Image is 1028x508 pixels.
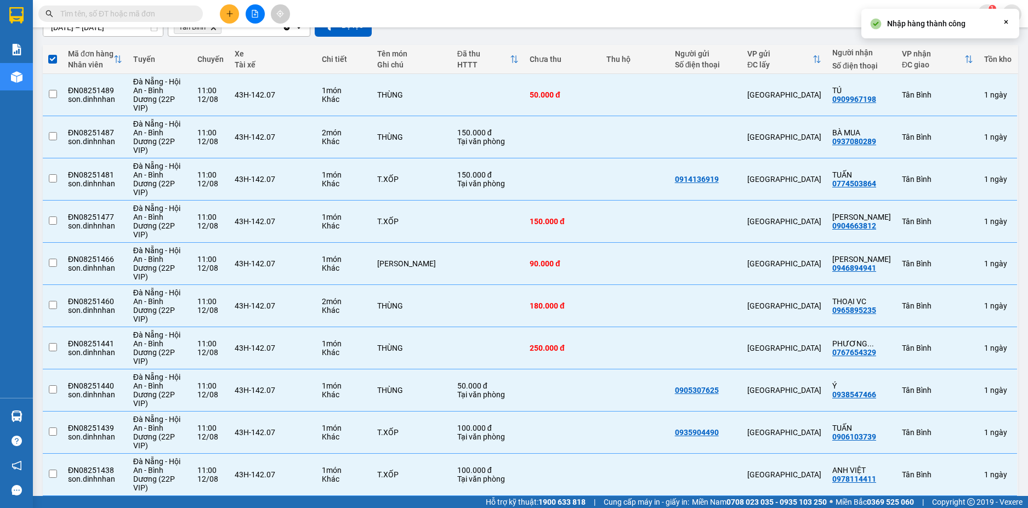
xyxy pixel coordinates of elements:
div: 43H-142.07 [235,133,311,141]
div: 1 [984,386,1012,395]
span: ngày [990,428,1007,437]
div: Khác [322,432,366,441]
div: Xe [235,49,311,58]
div: 1 [984,470,1012,479]
div: Số điện thoại [675,60,736,69]
span: copyright [967,498,975,506]
div: son.dinhnhan [68,179,122,188]
div: 100.000 đ [457,466,519,475]
div: T.XỐP [377,470,446,479]
div: HTTT [457,60,510,69]
div: 1 [984,133,1012,141]
button: aim [271,4,290,24]
div: 90.000 đ [530,259,595,268]
div: son.dinhnhan [68,137,122,146]
div: ĐN08251440 [68,381,122,390]
div: Khác [322,390,366,399]
div: 11:00 [197,339,224,348]
span: ngày [990,301,1007,310]
div: Tại văn phòng [457,432,519,441]
span: Đà Nẵng - Hội An - Bình Dương (22P VIP) [133,457,180,492]
div: 12/08 [197,348,224,357]
div: Tân Bình [902,90,973,99]
div: Khác [322,306,366,315]
button: file-add [246,4,265,24]
div: Khác [322,475,366,483]
div: 12/08 [197,95,224,104]
div: 0978114411 [832,475,876,483]
div: 0946894941 [832,264,876,272]
div: 12/08 [197,390,224,399]
span: ngày [990,217,1007,226]
div: 43H-142.07 [235,175,311,184]
div: 250.000 đ [530,344,595,352]
div: 43H-142.07 [235,428,311,437]
div: son.dinhnhan [68,221,122,230]
div: ĐN08251460 [68,297,122,306]
span: ngày [990,133,1007,141]
div: 1 [984,175,1012,184]
th: Toggle SortBy [63,45,128,74]
div: 12/08 [197,432,224,441]
span: | [594,496,595,508]
div: Khác [322,264,366,272]
div: ĐC lấy [747,60,813,69]
div: 1 món [322,381,366,390]
div: Chi tiết [322,55,366,64]
span: Đà Nẵng - Hội An - Bình Dương (22P VIP) [133,373,180,408]
span: 1 [990,5,994,13]
div: 43H-142.07 [235,259,311,268]
div: 11:00 [197,86,224,95]
div: THÙNG [377,386,446,395]
div: ĐN08251489 [68,86,122,95]
span: ... [867,339,874,348]
div: son.dinhnhan [68,475,122,483]
div: ĐN08251487 [68,128,122,137]
div: 1 [984,344,1012,352]
div: 1 [984,217,1012,226]
div: 43H-142.07 [235,90,311,99]
div: Chưa thu [530,55,595,64]
div: son.dinhnhan [68,390,122,399]
div: Chuyến [197,55,224,64]
span: message [12,485,22,495]
div: 12/08 [197,221,224,230]
sup: 1 [989,5,996,13]
div: Tân Bình [902,301,973,310]
img: solution-icon [11,44,22,55]
div: ĐC giao [902,60,964,69]
div: 11:00 [197,381,224,390]
span: ngày [990,386,1007,395]
div: Tân Bình [902,428,973,437]
div: Tại văn phòng [457,475,519,483]
img: logo-vxr [9,7,24,24]
button: plus [220,4,239,24]
div: Khác [322,137,366,146]
div: 11:00 [197,170,224,179]
div: THÙNG [377,344,446,352]
div: 0914136919 [675,175,719,184]
div: BÀ MUA [832,128,891,137]
div: 180.000 đ [530,301,595,310]
span: Đà Nẵng - Hội An - Bình Dương (22P VIP) [133,162,180,197]
div: THOẠI VC [832,297,891,306]
div: Tồn kho [984,55,1012,64]
div: [GEOGRAPHIC_DATA] [747,259,821,268]
div: Tân Bình [902,470,973,479]
strong: 0708 023 035 - 0935 103 250 [726,498,827,506]
span: loan.dinhnhan [904,7,978,20]
div: 12/08 [197,137,224,146]
span: search [46,10,53,18]
div: 150.000 đ [457,170,519,179]
strong: 1900 633 818 [538,498,586,506]
div: [GEOGRAPHIC_DATA] [747,470,821,479]
div: 0909967198 [832,95,876,104]
span: ngày [990,90,1007,99]
div: Tân Bình [902,344,973,352]
div: 11:00 [197,466,224,475]
div: 0937080289 [832,137,876,146]
div: [GEOGRAPHIC_DATA] [747,344,821,352]
th: Toggle SortBy [896,45,979,74]
span: Đà Nẵng - Hội An - Bình Dương (22P VIP) [133,288,180,323]
div: [GEOGRAPHIC_DATA] [747,175,821,184]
